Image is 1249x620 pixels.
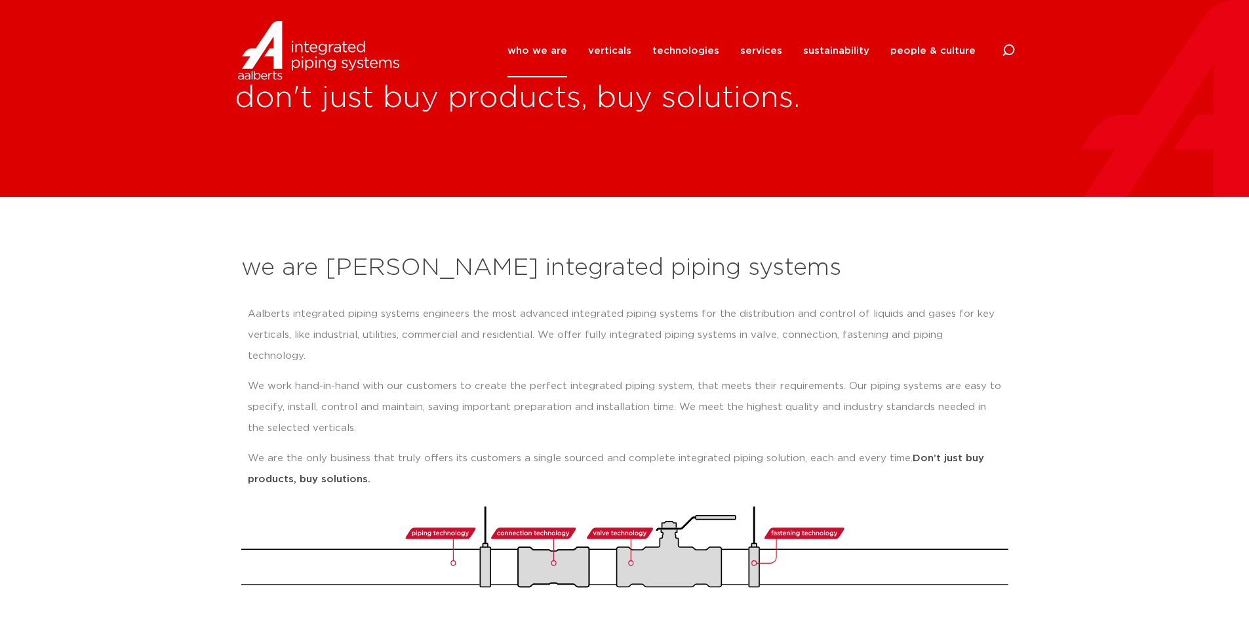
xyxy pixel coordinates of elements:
a: services [740,24,782,77]
a: people & culture [890,24,976,77]
nav: Menu [507,24,976,77]
p: We work hand-in-hand with our customers to create the perfect integrated piping system, that meet... [248,376,1002,439]
a: who we are [507,24,567,77]
a: verticals [588,24,631,77]
p: Aalberts integrated piping systems engineers the most advanced integrated piping systems for the ... [248,304,1002,367]
a: sustainability [803,24,869,77]
p: We are the only business that truly offers its customers a single sourced and complete integrated... [248,448,1002,490]
a: technologies [652,24,719,77]
h2: we are [PERSON_NAME] integrated piping systems [241,253,1008,284]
